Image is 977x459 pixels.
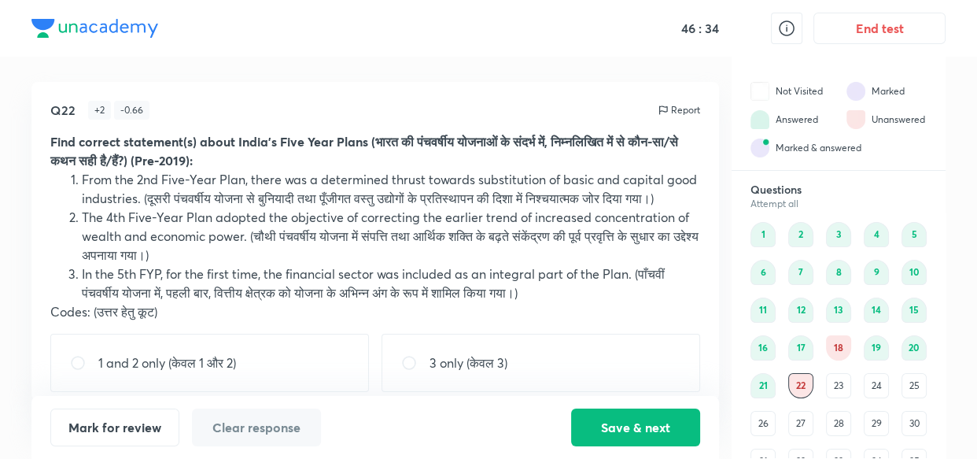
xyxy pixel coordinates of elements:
p: Report [671,103,700,117]
div: 20 [901,335,927,361]
div: 3 [826,222,851,247]
h6: Questions [750,183,927,197]
div: + 2 [88,101,111,120]
strong: Find correct statement(s) about India’s Five Year Plans (भारत की पंचवर्षीय योजनाओं के संदर्भ में,... [50,133,678,168]
h5: 46 : [678,20,702,36]
img: report icon [657,104,669,117]
div: Unanswered [872,113,925,127]
li: The 4th Five-Year Plan adopted the objective of correcting the earlier trend of increased concent... [82,208,700,265]
img: attempt state [750,139,769,157]
img: attempt state [846,110,865,129]
div: 13 [826,298,851,323]
li: From the 2nd Five-Year Plan, there was a determined thrust towards substitution of basic and capi... [82,170,700,208]
img: attempt state [750,82,769,101]
div: 1 [750,222,776,247]
img: attempt state [750,110,769,129]
div: 16 [750,335,776,361]
div: 10 [901,260,927,285]
div: Attempt all [750,198,927,209]
img: attempt state [846,82,865,101]
div: Marked [872,84,905,98]
div: 2 [788,222,813,247]
button: Clear response [192,409,321,446]
div: 12 [788,298,813,323]
p: 1 and 2 only (केवल 1 और 2) [98,354,236,372]
div: 17 [788,335,813,361]
button: End test [813,13,946,44]
div: Answered [776,113,818,127]
div: 23 [826,373,851,398]
h5: Q22 [50,101,76,120]
div: - 0.66 [114,101,149,120]
div: 15 [901,298,927,323]
div: 21 [750,373,776,398]
div: Not Visited [776,84,823,98]
div: 9 [864,260,889,285]
div: 24 [864,373,889,398]
li: In the 5th FYP, for the first time, the financial sector was included as an integral part of the ... [82,265,700,302]
div: 6 [750,260,776,285]
div: 22 [788,373,813,398]
button: Save & next [571,409,700,446]
div: 28 [826,411,851,436]
p: Codes: (उत्तर हेतु कूट) [50,302,700,321]
button: Mark for review [50,409,179,446]
div: Marked & answered [776,141,861,155]
div: 8 [826,260,851,285]
div: 25 [901,373,927,398]
div: 4 [864,222,889,247]
div: 29 [864,411,889,436]
div: 26 [750,411,776,436]
h5: 34 [702,20,719,36]
div: 14 [864,298,889,323]
div: 27 [788,411,813,436]
div: 19 [864,335,889,361]
div: 7 [788,260,813,285]
p: 3 only (केवल 3) [430,354,507,372]
div: 5 [901,222,927,247]
div: 18 [826,335,851,361]
div: 30 [901,411,927,436]
div: 11 [750,298,776,323]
